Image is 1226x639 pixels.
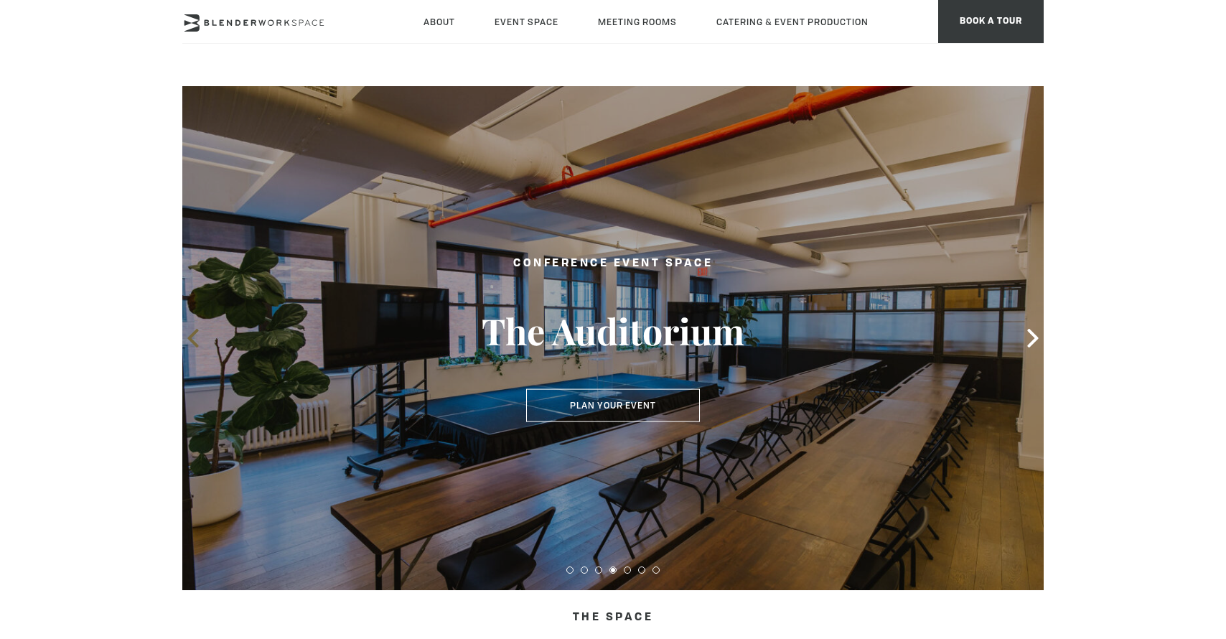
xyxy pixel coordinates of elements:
[448,309,778,353] h3: The Auditorium
[1154,570,1226,639] iframe: Chat Widget
[526,389,700,422] button: Plan Your Event
[448,255,778,273] h2: Conference Event Space
[182,605,1044,632] h4: The Space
